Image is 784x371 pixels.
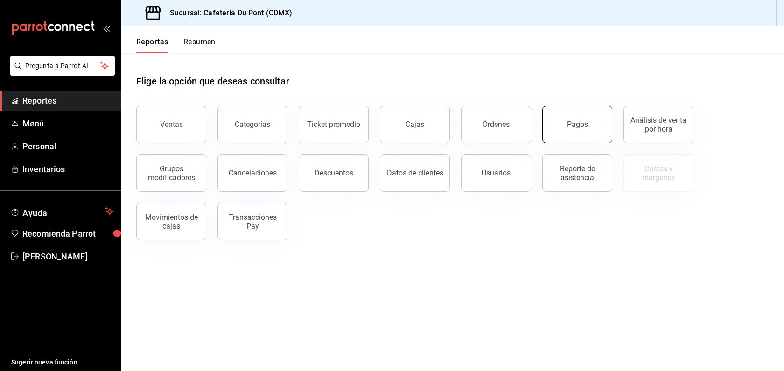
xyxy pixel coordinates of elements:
[315,168,353,177] div: Descuentos
[229,168,277,177] div: Cancelaciones
[623,106,693,143] button: Análisis de venta por hora
[380,154,450,192] button: Datos de clientes
[103,24,110,32] button: open_drawer_menu
[142,213,200,231] div: Movimientos de cajas
[22,206,101,217] span: Ayuda
[461,106,531,143] button: Órdenes
[136,106,206,143] button: Ventas
[183,37,216,53] button: Resumen
[482,168,511,177] div: Usuarios
[235,120,270,129] div: Categorías
[217,154,287,192] button: Cancelaciones
[10,56,115,76] button: Pregunta a Parrot AI
[542,154,612,192] button: Reporte de asistencia
[136,37,168,53] button: Reportes
[630,116,687,133] div: Análisis de venta por hora
[380,106,450,143] button: Cajas
[483,120,510,129] div: Órdenes
[387,168,443,177] div: Datos de clientes
[217,106,287,143] button: Categorías
[136,154,206,192] button: Grupos modificadores
[542,106,612,143] button: Pagos
[142,164,200,182] div: Grupos modificadores
[567,120,588,129] div: Pagos
[461,154,531,192] button: Usuarios
[136,37,216,53] div: navigation tabs
[22,94,113,107] span: Reportes
[630,164,687,182] div: Costos y márgenes
[217,203,287,240] button: Transacciones Pay
[136,203,206,240] button: Movimientos de cajas
[160,120,183,129] div: Ventas
[548,164,606,182] div: Reporte de asistencia
[22,163,113,175] span: Inventarios
[22,227,113,240] span: Recomienda Parrot
[299,154,369,192] button: Descuentos
[22,140,113,153] span: Personal
[136,74,289,88] h1: Elige la opción que deseas consultar
[224,213,281,231] div: Transacciones Pay
[22,117,113,130] span: Menú
[623,154,693,192] button: Contrata inventarios para ver este reporte
[299,106,369,143] button: Ticket promedio
[11,357,113,367] span: Sugerir nueva función
[22,250,113,263] span: [PERSON_NAME]
[307,120,360,129] div: Ticket promedio
[406,120,424,129] div: Cajas
[162,7,292,19] h3: Sucursal: Cafeteria Du Pont (CDMX)
[25,61,100,71] span: Pregunta a Parrot AI
[7,68,115,77] a: Pregunta a Parrot AI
